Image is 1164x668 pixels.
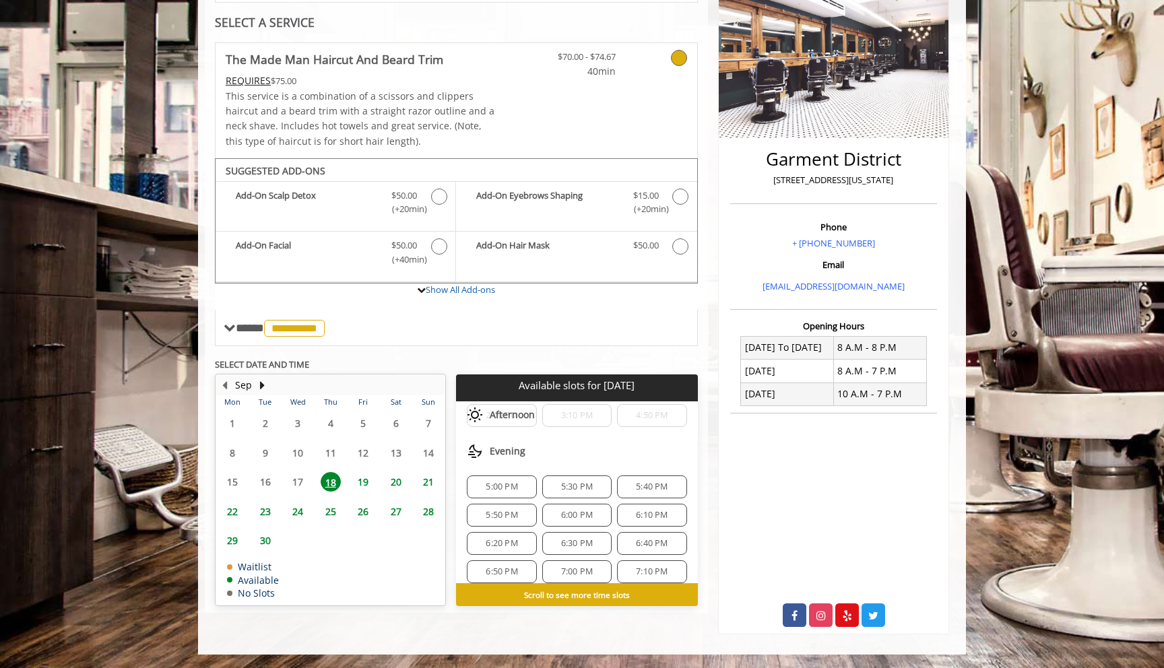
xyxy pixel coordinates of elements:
h3: Phone [734,222,934,232]
th: Thu [314,395,346,409]
div: 5:30 PM [542,475,612,498]
td: [DATE] To [DATE] [741,336,834,359]
th: Wed [282,395,314,409]
span: 24 [288,502,308,521]
td: Select day29 [216,526,249,556]
td: [DATE] [741,382,834,405]
p: [STREET_ADDRESS][US_STATE] [734,173,934,187]
span: 21 [418,472,439,492]
td: Select day23 [249,497,281,527]
b: SUGGESTED ADD-ONS [226,164,325,177]
td: No Slots [227,588,279,598]
span: 23 [255,502,276,521]
span: Afternoon [490,409,535,420]
td: Select day20 [379,467,412,497]
div: 6:10 PM [617,504,686,527]
td: Available [227,575,279,585]
th: Fri [347,395,379,409]
td: Select day30 [249,526,281,556]
a: Show All Add-ons [426,283,495,296]
h2: Garment District [734,149,934,169]
th: Mon [216,395,249,409]
td: Select day25 [314,497,346,527]
td: Select day19 [347,467,379,497]
div: 6:30 PM [542,532,612,555]
span: 18 [321,472,341,492]
div: 5:50 PM [467,504,536,527]
span: 20 [386,472,406,492]
td: Select day26 [347,497,379,527]
span: 29 [222,531,243,550]
span: 28 [418,502,439,521]
p: Available slots for [DATE] [461,380,692,391]
td: Select day21 [412,467,445,497]
div: 6:00 PM [542,504,612,527]
td: Select day24 [282,497,314,527]
img: evening slots [467,443,483,459]
a: + [PHONE_NUMBER] [792,237,875,249]
b: Scroll to see more time slots [524,589,630,600]
th: Tue [249,395,281,409]
div: 5:00 PM [467,475,536,498]
th: Sat [379,395,412,409]
td: [DATE] [741,360,834,382]
span: 5:40 PM [636,481,668,492]
div: 7:00 PM [542,560,612,583]
span: 7:00 PM [561,566,593,577]
span: 6:10 PM [636,510,668,521]
div: 7:10 PM [617,560,686,583]
h3: Email [734,260,934,269]
button: Sep [235,378,252,393]
span: 22 [222,502,243,521]
span: 26 [353,502,373,521]
span: 27 [386,502,406,521]
div: The Made Man Haircut And Beard Trim Add-onS [215,158,698,283]
div: 6:40 PM [617,532,686,555]
td: Waitlist [227,562,279,572]
h3: Opening Hours [730,321,937,331]
div: 5:40 PM [617,475,686,498]
td: 8 A.M - 7 P.M [833,360,926,382]
a: [EMAIL_ADDRESS][DOMAIN_NAME] [763,280,905,292]
td: 8 A.M - 8 P.M [833,336,926,359]
span: 25 [321,502,341,521]
span: 5:30 PM [561,481,593,492]
span: Evening [490,446,525,457]
td: Select day28 [412,497,445,527]
td: Select day22 [216,497,249,527]
span: 6:20 PM [486,538,517,549]
td: 10 A.M - 7 P.M [833,382,926,405]
div: 6:50 PM [467,560,536,583]
span: 6:50 PM [486,566,517,577]
span: 6:30 PM [561,538,593,549]
div: SELECT A SERVICE [215,16,698,29]
span: 5:50 PM [486,510,517,521]
div: 6:20 PM [467,532,536,555]
span: 7:10 PM [636,566,668,577]
b: SELECT DATE AND TIME [215,358,309,370]
span: 6:40 PM [636,538,668,549]
span: 19 [353,472,373,492]
img: afternoon slots [467,407,483,423]
th: Sun [412,395,445,409]
button: Previous Month [219,378,230,393]
span: 5:00 PM [486,481,517,492]
button: Next Month [257,378,267,393]
td: Select day18 [314,467,346,497]
span: 30 [255,531,276,550]
span: 6:00 PM [561,510,593,521]
td: Select day27 [379,497,412,527]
